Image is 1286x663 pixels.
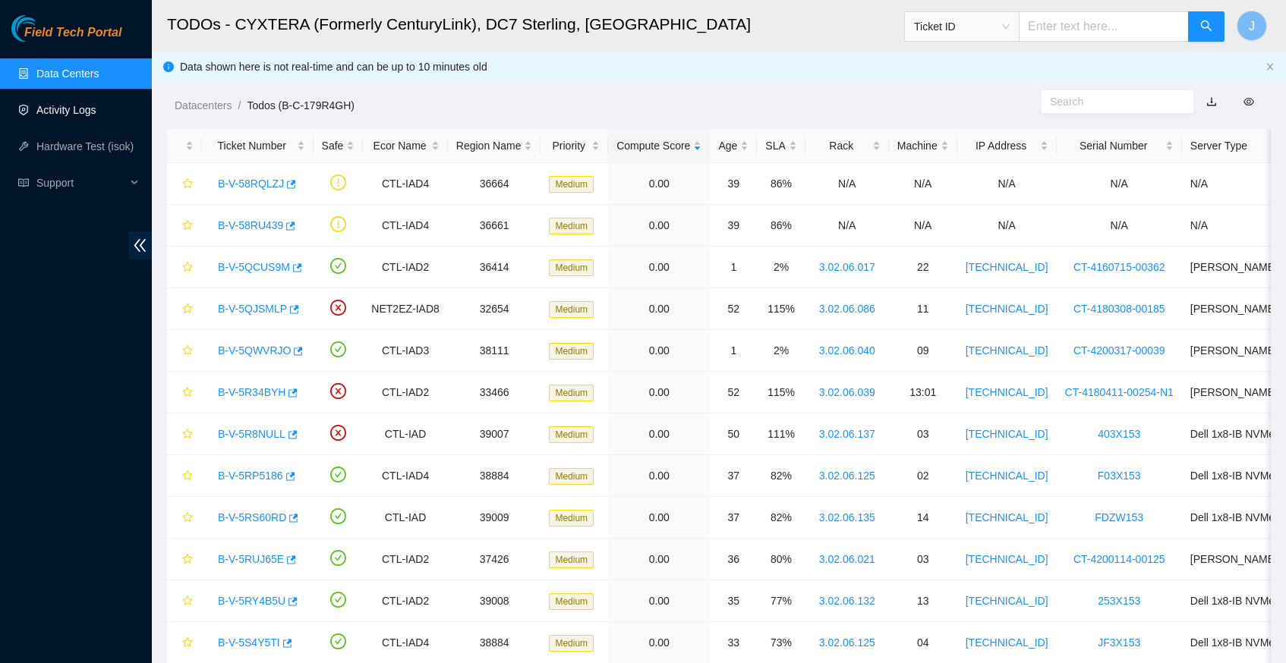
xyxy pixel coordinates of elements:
span: check-circle [330,467,346,482]
button: star [175,547,194,571]
td: 0.00 [608,539,710,580]
span: star [182,220,193,232]
td: CTL-IAD4 [363,163,447,205]
img: Akamai Technologies [11,15,77,42]
span: star [182,512,193,524]
td: CTL-IAD2 [363,539,447,580]
a: B-V-5RS60RD [218,511,286,523]
td: 13:01 [889,372,957,413]
a: 253X153 [1098,595,1140,607]
a: B-V-5RP5186 [218,470,283,482]
button: search [1188,11,1225,42]
span: check-circle [330,341,346,357]
span: star [182,387,193,399]
td: 03 [889,539,957,580]
span: Medium [549,218,594,234]
span: Medium [549,510,594,526]
td: 0.00 [608,580,710,622]
a: download [1206,96,1217,108]
a: B-V-5R8NULL [218,428,285,440]
a: CT-4160715-00362 [1073,261,1165,273]
button: star [175,255,194,279]
button: J [1237,11,1267,41]
span: check-circle [330,258,346,274]
a: [TECHNICAL_ID] [966,428,1048,440]
a: B-V-5RY4B5U [218,595,285,607]
a: Activity Logs [36,104,96,116]
td: CTL-IAD2 [363,247,447,288]
td: N/A [957,205,1057,247]
button: star [175,338,194,363]
button: star [175,171,194,196]
a: Akamai TechnologiesField Tech Portal [11,27,121,47]
td: 82% [757,455,805,497]
a: 403X153 [1098,428,1140,440]
span: Medium [549,385,594,401]
span: eye [1243,96,1254,107]
span: Ticket ID [914,15,1010,38]
a: Datacenters [175,99,232,112]
a: [TECHNICAL_ID] [966,595,1048,607]
button: star [175,213,194,237]
span: star [182,554,193,566]
a: 3.02.06.086 [819,303,875,315]
td: 0.00 [608,497,710,539]
span: Medium [549,426,594,443]
td: 36 [710,539,757,580]
td: 0.00 [608,288,710,330]
td: 37426 [448,539,541,580]
td: 14 [889,497,957,539]
span: check-circle [330,592,346,608]
span: close-circle [330,383,346,399]
td: 13 [889,580,957,622]
span: exclamation-circle [330,216,346,232]
a: B-V-5RUJ65E [218,553,284,565]
td: N/A [805,205,889,247]
a: 3.02.06.040 [819,344,875,357]
td: CTL-IAD4 [363,205,447,247]
button: star [175,463,194,488]
a: 3.02.06.039 [819,386,875,398]
a: [TECHNICAL_ID] [966,261,1048,273]
td: 09 [889,330,957,372]
a: FDZW153 [1095,511,1143,523]
a: B-V-5QWVRJO [218,344,291,357]
td: 111% [757,413,805,455]
a: CT-4180308-00185 [1073,303,1165,315]
span: check-circle [330,508,346,524]
a: Hardware Test (isok) [36,140,134,152]
span: Medium [549,635,594,652]
a: 3.02.06.135 [819,511,875,523]
input: Enter text here... [1019,11,1189,42]
span: star [182,345,193,357]
span: exclamation-circle [330,174,346,190]
button: download [1195,90,1228,114]
span: Medium [549,176,594,193]
a: B-V-5QCUS9M [218,261,290,273]
td: 77% [757,580,805,622]
a: B-V-5S4Y5TI [218,636,280,649]
td: 52 [710,288,757,330]
span: close [1266,62,1275,71]
a: 3.02.06.017 [819,261,875,273]
button: close [1266,62,1275,72]
a: CT-4180411-00254-N1 [1065,386,1174,398]
td: CTL-IAD3 [363,330,447,372]
td: 39009 [448,497,541,539]
span: read [18,178,29,188]
td: CTL-IAD2 [363,580,447,622]
td: 82% [757,497,805,539]
td: CTL-IAD [363,497,447,539]
span: J [1249,17,1255,36]
span: Medium [549,551,594,568]
td: 1 [710,330,757,372]
td: 33466 [448,372,541,413]
a: F03X153 [1098,470,1141,482]
span: close-circle [330,425,346,441]
span: star [182,595,193,608]
td: 38111 [448,330,541,372]
a: B-V-58RQLZJ [218,178,284,190]
a: [TECHNICAL_ID] [966,303,1048,315]
a: B-V-5QJSMLP [218,303,287,315]
span: check-circle [330,550,346,566]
